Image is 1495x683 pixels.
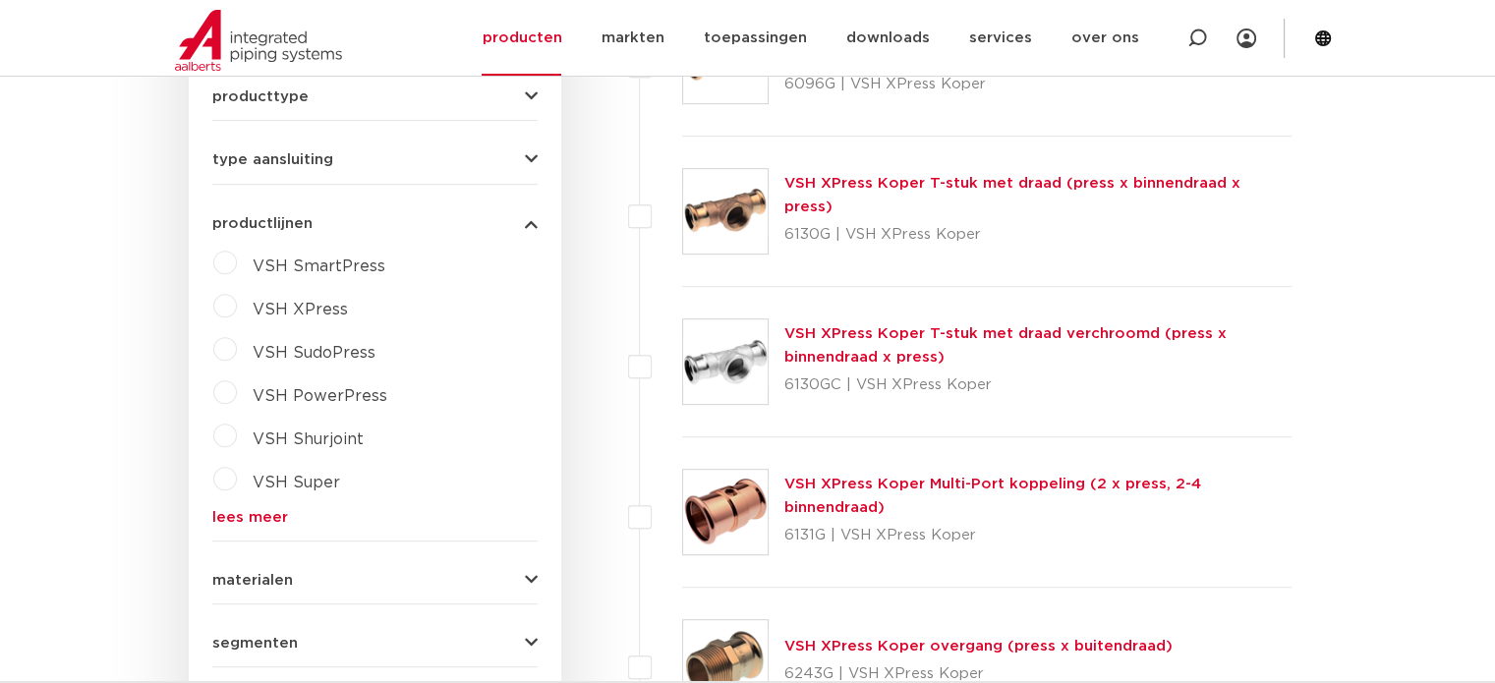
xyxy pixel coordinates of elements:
[784,176,1240,214] a: VSH XPress Koper T-stuk met draad (press x binnendraad x press)
[784,370,1293,401] p: 6130GC | VSH XPress Koper
[253,302,348,317] span: VSH XPress
[683,319,768,404] img: Thumbnail for VSH XPress Koper T-stuk met draad verchroomd (press x binnendraad x press)
[784,520,1293,551] p: 6131G | VSH XPress Koper
[784,69,1293,100] p: 6096G | VSH XPress Koper
[1236,17,1256,60] div: my IPS
[253,475,340,490] span: VSH Super
[212,573,538,588] button: materialen
[253,345,375,361] span: VSH SudoPress
[683,169,768,254] img: Thumbnail for VSH XPress Koper T-stuk met draad (press x binnendraad x press)
[212,510,538,525] a: lees meer
[212,152,538,167] button: type aansluiting
[212,636,538,651] button: segmenten
[784,219,1293,251] p: 6130G | VSH XPress Koper
[212,573,293,588] span: materialen
[784,326,1227,365] a: VSH XPress Koper T-stuk met draad verchroomd (press x binnendraad x press)
[212,152,333,167] span: type aansluiting
[683,470,768,554] img: Thumbnail for VSH XPress Koper Multi-Port koppeling (2 x press, 2-4 binnendraad)
[253,258,385,274] span: VSH SmartPress
[253,388,387,404] span: VSH PowerPress
[212,89,538,104] button: producttype
[212,216,538,231] button: productlijnen
[784,477,1201,515] a: VSH XPress Koper Multi-Port koppeling (2 x press, 2-4 binnendraad)
[212,89,309,104] span: producttype
[784,639,1173,654] a: VSH XPress Koper overgang (press x buitendraad)
[253,431,364,447] span: VSH Shurjoint
[212,636,298,651] span: segmenten
[212,216,313,231] span: productlijnen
